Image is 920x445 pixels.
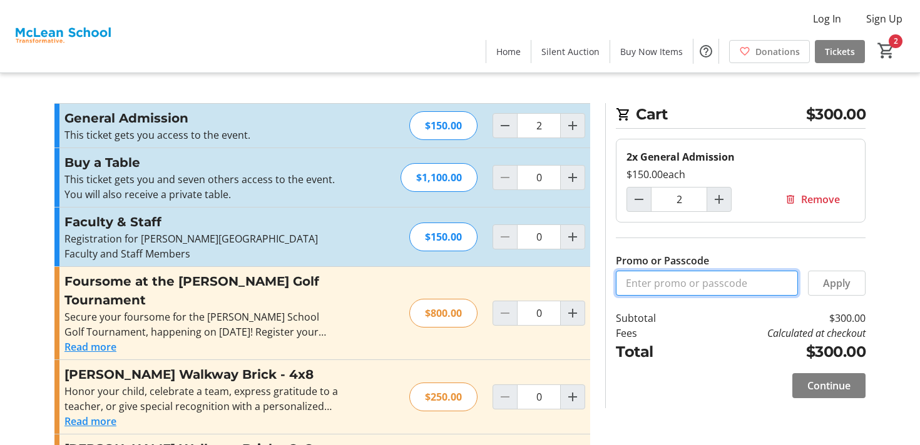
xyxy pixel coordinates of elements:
[866,11,902,26] span: Sign Up
[688,311,866,326] td: $300.00
[561,301,585,325] button: Increment by one
[561,385,585,409] button: Increment by one
[64,172,338,202] p: This ticket gets you and seven others access to the event. You will also receive a private table.
[517,165,561,190] input: Buy a Table Quantity
[64,384,338,414] div: Honor your child, celebrate a team, express gratitude to a teacher, or give special recognition w...
[517,224,561,249] input: Faculty & Staff Quantity
[688,341,866,363] td: $300.00
[801,192,840,207] span: Remove
[409,111,478,140] div: $150.00
[616,341,688,363] td: Total
[707,187,731,211] button: Increment by one
[813,11,841,26] span: Log In
[626,149,855,164] div: 2x General Admission
[496,45,521,58] span: Home
[823,276,851,291] span: Apply
[806,103,866,126] span: $300.00
[616,103,866,129] h2: Cart
[792,373,866,398] button: Continue
[64,109,338,127] h3: General Admission
[755,45,800,58] span: Donations
[409,299,478,327] div: $800.00
[616,253,709,268] label: Promo or Passcode
[401,163,478,192] div: $1,100.00
[693,39,718,64] button: Help
[627,187,651,211] button: Decrement by one
[616,311,688,326] td: Subtotal
[561,114,585,137] button: Increment by one
[875,39,897,62] button: Cart
[561,166,585,189] button: Increment by one
[64,309,338,339] div: Secure your foursome for the [PERSON_NAME] School Golf Tournament, happening on [DATE]! Register ...
[517,301,561,326] input: Foursome at the McLean Golf Tournament Quantity
[64,414,116,429] button: Read more
[64,339,116,354] button: Read more
[531,40,610,63] a: Silent Auction
[486,40,531,63] a: Home
[610,40,693,63] a: Buy Now Items
[64,365,338,384] h3: [PERSON_NAME] Walkway Brick - 4x8
[64,231,338,261] p: Registration for [PERSON_NAME][GEOGRAPHIC_DATA] Faculty and Staff Members
[541,45,600,58] span: Silent Auction
[770,187,855,212] button: Remove
[8,5,118,67] img: McLean School's Logo
[409,222,478,251] div: $150.00
[803,9,851,29] button: Log In
[825,45,855,58] span: Tickets
[64,212,338,231] h3: Faculty & Staff
[517,384,561,409] input: McLean Walkway Brick - 4x8 Quantity
[729,40,810,63] a: Donations
[616,271,798,296] input: Enter promo or passcode
[626,167,855,182] div: $150.00 each
[651,187,707,212] input: General Admission Quantity
[64,272,338,309] h3: Foursome at the [PERSON_NAME] Golf Tournament
[620,45,683,58] span: Buy Now Items
[561,225,585,249] button: Increment by one
[517,113,561,138] input: General Admission Quantity
[807,378,851,393] span: Continue
[64,127,338,142] div: This ticket gets you access to the event.
[688,326,866,341] td: Calculated at checkout
[64,153,338,172] h3: Buy a Table
[815,40,865,63] a: Tickets
[856,9,912,29] button: Sign Up
[616,326,688,341] td: Fees
[493,114,517,137] button: Decrement by one
[808,271,866,296] button: Apply
[409,382,478,411] div: $250.00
